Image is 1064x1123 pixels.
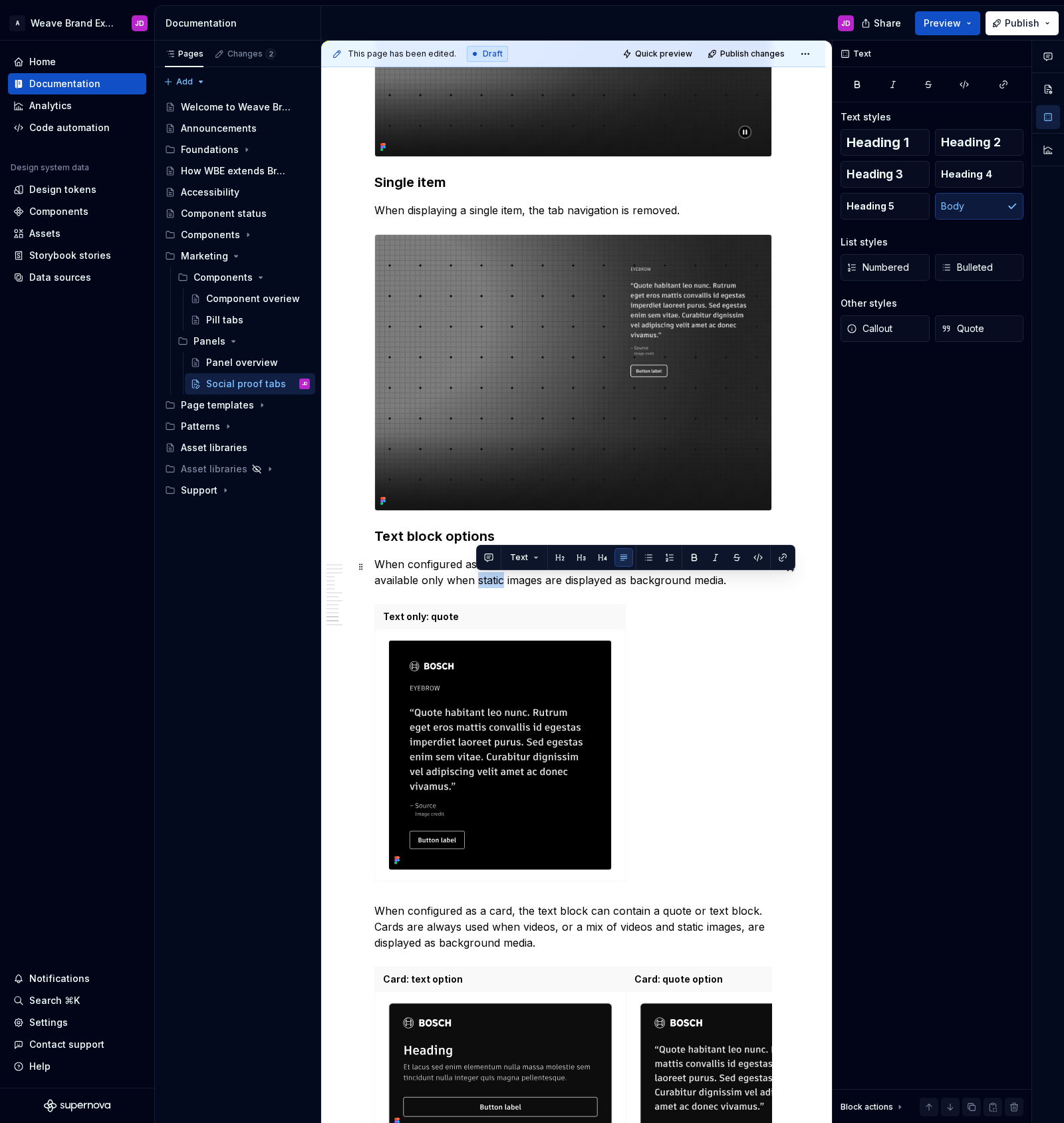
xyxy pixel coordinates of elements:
[135,18,144,29] div: JD
[181,122,257,135] div: Announcements
[986,11,1059,35] button: Publish
[160,96,315,501] div: Page tree
[160,160,315,182] a: How WBE extends Brand
[841,18,851,29] div: JD
[185,352,315,373] a: Panel overview
[855,11,910,35] button: Share
[29,205,88,218] div: Components
[160,118,315,139] a: Announcements
[841,129,930,156] button: Heading 1
[374,202,772,218] p: When displaying a single item, the tab navigation is removed.
[185,309,315,331] a: Pill tabs
[924,17,961,30] span: Preview
[166,17,315,30] div: Documentation
[176,77,193,87] span: Add
[1005,17,1039,30] span: Publish
[8,990,146,1011] button: Search ⌘K
[160,245,315,267] div: Marketing
[8,73,146,94] a: Documentation
[160,73,209,91] button: Add
[44,1099,110,1112] svg: Supernova Logo
[160,395,315,416] div: Page templates
[29,99,72,112] div: Analytics
[181,484,217,497] div: Support
[181,420,220,433] div: Patterns
[8,1034,146,1055] button: Contact support
[8,95,146,116] a: Analytics
[483,49,503,59] span: Draft
[29,227,61,240] div: Assets
[383,610,617,623] p: Text only: quote
[847,322,892,335] span: Callout
[29,271,91,284] div: Data sources
[634,973,869,986] p: Card: quote option
[383,973,618,986] p: Card: text option
[618,45,698,63] button: Quick preview
[8,117,146,138] a: Code automation
[160,96,315,118] a: Welcome to Weave Brand Extended
[9,15,25,31] div: A
[841,1102,893,1112] div: Block actions
[8,267,146,288] a: Data sources
[194,271,253,284] div: Components
[935,254,1024,281] button: Bulleted
[206,356,278,369] div: Panel overview
[841,1098,905,1116] div: Block actions
[8,223,146,244] a: Assets
[172,331,315,352] div: Panels
[185,288,315,309] a: Component overiew
[181,399,254,412] div: Page templates
[206,313,243,327] div: Pill tabs
[374,527,772,546] h3: Text block options
[847,261,909,274] span: Numbered
[160,437,315,458] a: Asset libraries
[172,267,315,288] div: Components
[720,49,785,59] span: Publish changes
[165,49,203,59] div: Pages
[194,335,225,348] div: Panels
[841,193,930,220] button: Heading 5
[635,49,692,59] span: Quick preview
[29,249,111,262] div: Storybook stories
[841,254,930,281] button: Numbered
[8,1056,146,1077] button: Help
[935,129,1024,156] button: Heading 2
[941,261,993,274] span: Bulleted
[181,228,240,241] div: Components
[374,556,772,588] p: When configured as text only, content appears as a quote. This option is available only when stat...
[8,51,146,73] a: Home
[181,186,239,199] div: Accessibility
[181,143,239,156] div: Foundations
[841,236,888,249] div: List styles
[160,480,315,501] div: Support
[181,207,267,220] div: Component status
[847,200,894,213] span: Heading 5
[935,161,1024,188] button: Heading 4
[181,462,247,476] div: Asset libraries
[841,315,930,342] button: Callout
[8,179,146,200] a: Design tokens
[874,17,901,30] span: Share
[160,416,315,437] div: Patterns
[181,164,291,178] div: How WBE extends Brand
[8,968,146,989] button: Notifications
[160,224,315,245] div: Components
[841,110,891,124] div: Text styles
[841,161,930,188] button: Heading 3
[8,1012,146,1033] a: Settings
[29,1060,51,1073] div: Help
[374,903,772,951] p: When configured as a card, the text block can contain a quote or text block. Cards are always use...
[29,183,96,196] div: Design tokens
[29,1038,104,1051] div: Contact support
[181,249,228,263] div: Marketing
[8,201,146,222] a: Components
[374,173,772,192] h3: Single item
[935,315,1024,342] button: Quote
[29,55,56,69] div: Home
[29,77,100,90] div: Documentation
[206,292,300,305] div: Component overiew
[185,373,315,395] a: Social proof tabsJD
[160,139,315,160] div: Foundations
[181,100,291,114] div: Welcome to Weave Brand Extended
